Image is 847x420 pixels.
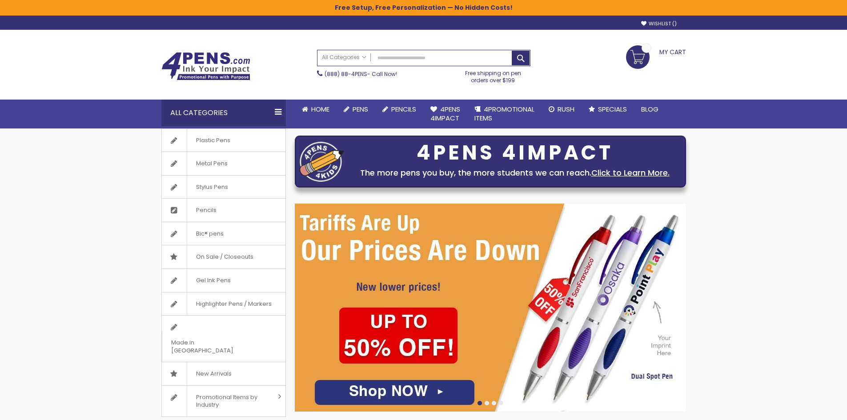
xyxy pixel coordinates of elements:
span: Pens [353,104,368,114]
a: Gel Ink Pens [162,269,285,292]
span: Promotional Items by Industry [187,386,275,416]
span: Bic® pens [187,222,233,245]
span: Specials [598,104,627,114]
a: New Arrivals [162,362,285,385]
a: Wishlist [641,20,677,27]
span: - Call Now! [325,70,397,78]
a: Pens [337,100,375,119]
div: 4PENS 4IMPACT [349,144,681,162]
a: 4PROMOTIONALITEMS [467,100,542,128]
a: (888) 88-4PENS [325,70,367,78]
a: Click to Learn More. [591,167,670,178]
span: Blog [641,104,658,114]
span: All Categories [322,54,366,61]
a: On Sale / Closeouts [162,245,285,268]
span: 4Pens 4impact [430,104,460,123]
div: All Categories [161,100,286,126]
a: Specials [582,100,634,119]
a: Pencils [375,100,423,119]
span: Pencils [391,104,416,114]
a: Blog [634,100,666,119]
a: Promotional Items by Industry [162,386,285,416]
span: 4PROMOTIONAL ITEMS [474,104,534,123]
a: 4Pens4impact [423,100,467,128]
a: Metal Pens [162,152,285,175]
a: Highlighter Pens / Markers [162,292,285,316]
img: 4Pens Custom Pens and Promotional Products [161,52,250,80]
div: The more pens you buy, the more students we can reach. [349,167,681,179]
a: All Categories [317,50,371,65]
a: Stylus Pens [162,176,285,199]
a: Rush [542,100,582,119]
span: Pencils [187,199,225,222]
span: Rush [558,104,574,114]
a: Plastic Pens [162,129,285,152]
a: Pencils [162,199,285,222]
span: Metal Pens [187,152,237,175]
div: Free shipping on pen orders over $199 [456,66,530,84]
a: Made in [GEOGRAPHIC_DATA] [162,316,285,362]
span: Home [311,104,329,114]
a: Bic® pens [162,222,285,245]
img: /cheap-promotional-products.html [295,204,686,412]
span: Stylus Pens [187,176,237,199]
span: Plastic Pens [187,129,239,152]
span: Highlighter Pens / Markers [187,292,281,316]
img: four_pen_logo.png [300,141,344,182]
span: Gel Ink Pens [187,269,240,292]
a: Home [295,100,337,119]
span: Made in [GEOGRAPHIC_DATA] [162,331,263,362]
span: New Arrivals [187,362,241,385]
span: On Sale / Closeouts [187,245,262,268]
